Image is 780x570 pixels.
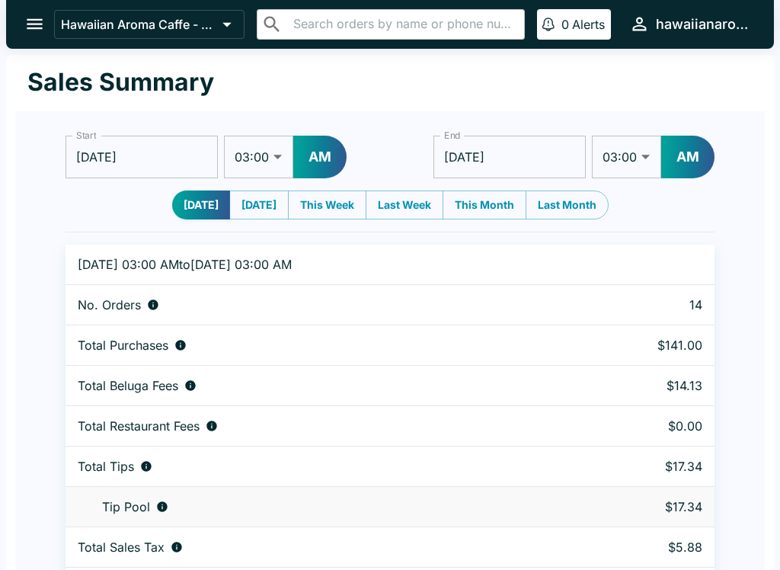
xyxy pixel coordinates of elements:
[661,136,714,178] button: AM
[288,191,366,219] button: This Week
[229,191,289,219] button: [DATE]
[444,129,461,142] label: End
[76,129,96,142] label: Start
[656,15,750,34] div: hawaiianaromacaffe
[578,297,702,312] p: 14
[572,17,605,32] p: Alerts
[78,297,141,312] p: No. Orders
[526,191,609,219] button: Last Month
[54,10,245,39] button: Hawaiian Aroma Caffe - Waikiki Beachcomber
[78,418,554,434] div: Fees paid by diners to restaurant
[78,338,554,353] div: Aggregate order subtotals
[289,14,518,35] input: Search orders by name or phone number
[66,136,218,178] input: Choose date, selected date is Oct 12, 2025
[561,17,569,32] p: 0
[78,499,554,514] div: Tips unclaimed by a waiter
[578,378,702,393] p: $14.13
[78,297,554,312] div: Number of orders placed
[443,191,526,219] button: This Month
[102,499,150,514] p: Tip Pool
[433,136,586,178] input: Choose date, selected date is Oct 13, 2025
[78,338,168,353] p: Total Purchases
[78,378,554,393] div: Fees paid by diners to Beluga
[578,540,702,555] p: $5.88
[78,378,178,393] p: Total Beluga Fees
[578,459,702,474] p: $17.34
[172,191,230,219] button: [DATE]
[61,17,216,32] p: Hawaiian Aroma Caffe - Waikiki Beachcomber
[27,67,214,98] h1: Sales Summary
[78,540,165,555] p: Total Sales Tax
[78,459,134,474] p: Total Tips
[578,418,702,434] p: $0.00
[366,191,443,219] button: Last Week
[15,5,54,43] button: open drawer
[78,459,554,474] div: Combined individual and pooled tips
[623,8,756,40] button: hawaiianaromacaffe
[578,499,702,514] p: $17.34
[78,257,554,272] p: [DATE] 03:00 AM to [DATE] 03:00 AM
[293,136,347,178] button: AM
[578,338,702,353] p: $141.00
[78,540,554,555] div: Sales tax paid by diners
[78,418,200,434] p: Total Restaurant Fees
